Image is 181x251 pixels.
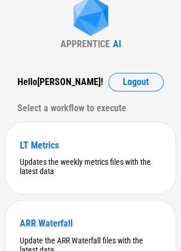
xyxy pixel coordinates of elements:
div: Updates the weekly metrics files with the latest data [20,157,161,176]
div: ARR Waterfall [20,218,161,229]
div: APPRENTICE [61,38,110,50]
div: AI [113,38,121,50]
span: Logout [123,77,149,87]
div: Select a workflow to execute [17,99,164,118]
button: Logout [108,73,164,91]
div: Hello [PERSON_NAME] ! [17,73,103,91]
div: LT Metrics [20,140,161,151]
